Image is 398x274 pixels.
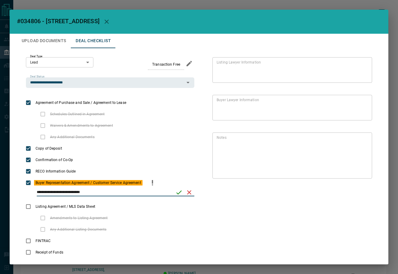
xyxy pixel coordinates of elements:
[34,169,77,174] span: RECO Information Guide
[30,75,44,79] label: Deal Status
[17,17,99,25] span: #034806 - [STREET_ADDRESS]
[184,58,194,69] button: edit
[49,111,106,117] span: Schedules Outlined in Agreement
[49,215,109,221] span: Amendments to Listing Agreement
[34,250,65,255] span: Receipt of Funds
[34,146,64,151] span: Copy of Deposit
[174,187,184,198] button: save
[30,54,42,58] label: Deal Type
[71,34,116,48] button: Deal Checklist
[34,180,143,185] span: Buyer Representation Agreement / Customer Service Agreement
[217,98,365,118] textarea: text field
[147,177,158,188] button: priority
[217,60,365,80] textarea: text field
[26,57,93,67] div: Lead
[184,78,192,87] button: Open
[217,135,365,176] textarea: text field
[49,227,108,232] span: Any Additional Listing Documents
[37,188,171,196] input: checklist input
[34,157,74,163] span: Confirmation of Co-Op
[17,34,71,48] button: Upload Documents
[184,187,194,198] button: cancel
[34,204,97,209] span: Listing Agreement / MLS Data Sheet
[34,100,128,105] span: Agreement of Purchase and Sale / Agreement to Lease
[49,123,114,128] span: Waivers & Amendments to Agreement
[34,238,52,244] span: FINTRAC
[49,134,96,140] span: Any Additional Documents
